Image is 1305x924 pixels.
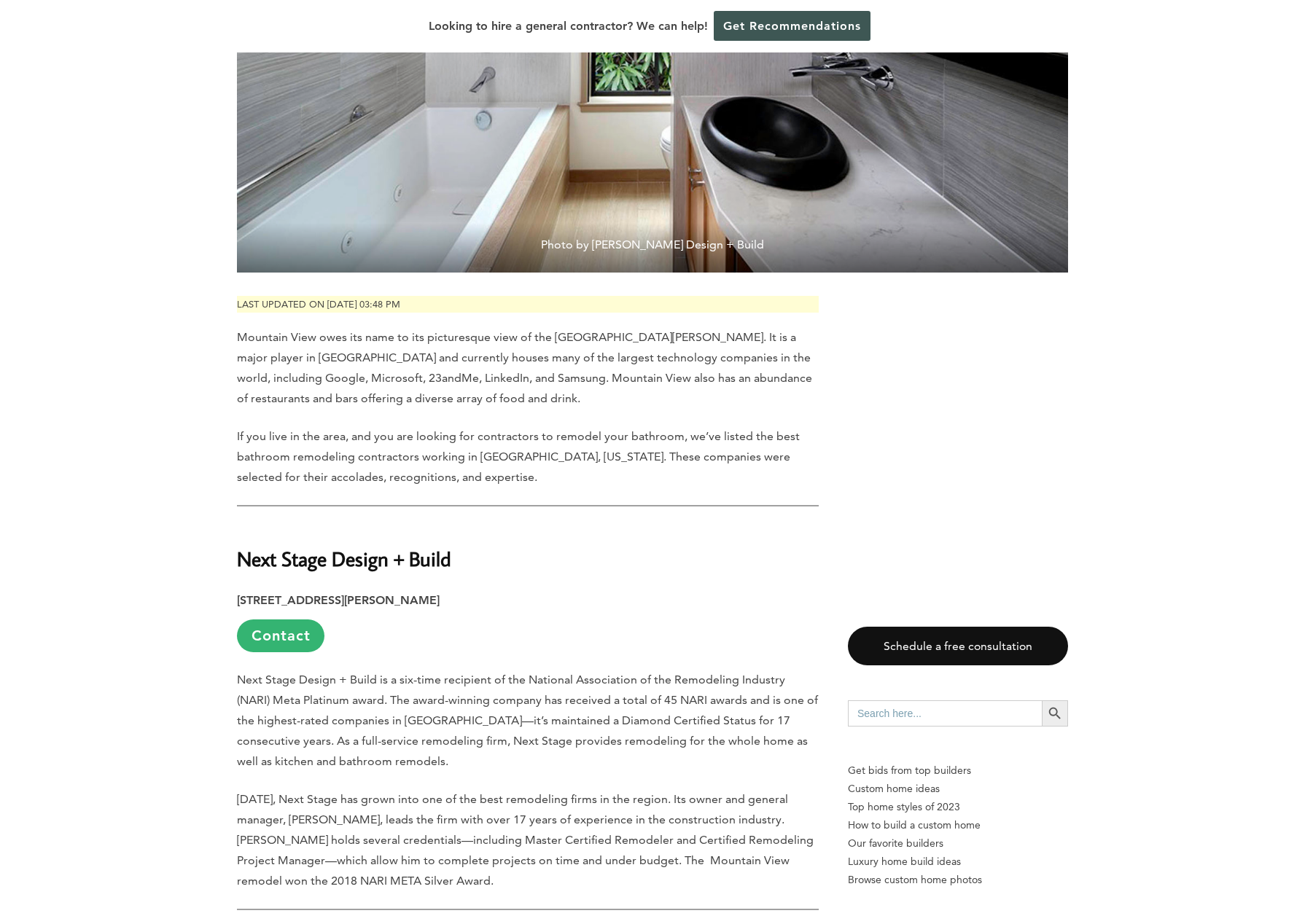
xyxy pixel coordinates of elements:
[848,816,1068,834] a: How to build a custom home
[848,700,1042,727] input: Search here...
[1047,705,1063,721] svg: Search
[237,223,1068,273] span: Photo by [PERSON_NAME] Design + Build
[848,780,1068,798] a: Custom home ideas
[237,296,819,313] p: Last updated on [DATE] 03:48 pm
[237,546,451,571] strong: Next Stage Design + Build
[237,619,324,652] a: Contact
[848,761,1068,780] p: Get bids from top builders
[1025,819,1288,907] iframe: Drift Widget Chat Controller
[848,853,1068,871] a: Luxury home build ideas
[237,593,440,607] strong: [STREET_ADDRESS][PERSON_NAME]
[237,327,819,409] p: Mountain View owes its name to its picturesque view of the [GEOGRAPHIC_DATA][PERSON_NAME]. It is ...
[848,871,1068,889] a: Browse custom home photos
[714,11,870,41] a: Get Recommendations
[848,627,1068,665] a: Schedule a free consultation
[237,789,819,891] p: [DATE], Next Stage has grown into one of the best remodeling firms in the region. Its owner and g...
[237,426,819,488] p: If you live in the area, and you are looking for contractors to remodel your bathroom, we’ve list...
[237,670,819,772] p: Next Stage Design + Build is a six-time recipient of the National Association of the Remodeling I...
[848,834,1068,853] a: Our favorite builders
[848,798,1068,816] a: Top home styles of 2023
